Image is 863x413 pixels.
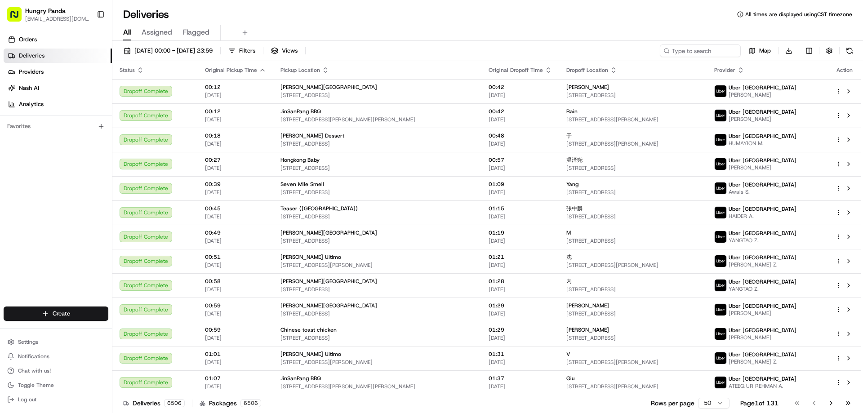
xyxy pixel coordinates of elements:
[25,15,89,22] span: [EMAIL_ADDRESS][DOMAIN_NAME]
[566,334,700,342] span: [STREET_ADDRESS]
[714,67,735,74] span: Provider
[72,197,148,213] a: 💻API Documentation
[205,132,266,139] span: 00:18
[4,379,108,391] button: Toggle Theme
[566,383,700,390] span: [STREET_ADDRESS][PERSON_NAME]
[729,188,796,195] span: Awais S.
[224,44,259,57] button: Filters
[89,223,109,230] span: Pylon
[566,262,700,269] span: [STREET_ADDRESS][PERSON_NAME]
[9,131,23,145] img: Bea Lacdao
[19,100,44,108] span: Analytics
[729,358,796,365] span: [PERSON_NAME] Z.
[205,92,266,99] span: [DATE]
[729,302,796,310] span: Uber [GEOGRAPHIC_DATA]
[267,44,302,57] button: Views
[205,334,266,342] span: [DATE]
[729,133,796,140] span: Uber [GEOGRAPHIC_DATA]
[566,229,571,236] span: M
[729,157,796,164] span: Uber [GEOGRAPHIC_DATA]
[566,164,700,172] span: [STREET_ADDRESS]
[729,285,796,293] span: YANGTAO Z.
[489,132,552,139] span: 00:48
[566,375,574,382] span: Qiu
[566,278,572,285] span: 内
[489,92,552,99] span: [DATE]
[489,205,552,212] span: 01:15
[744,44,775,57] button: Map
[4,32,112,47] a: Orders
[18,140,25,147] img: 1736555255976-a54dd68f-1ca7-489b-9aae-adbdc363a1c4
[489,140,552,147] span: [DATE]
[139,115,164,126] button: See all
[729,230,796,237] span: Uber [GEOGRAPHIC_DATA]
[566,140,700,147] span: [STREET_ADDRESS][PERSON_NAME]
[729,115,796,123] span: [PERSON_NAME]
[205,253,266,261] span: 00:51
[4,364,108,377] button: Chat with us!
[205,359,266,366] span: [DATE]
[729,375,796,382] span: Uber [GEOGRAPHIC_DATA]
[729,91,796,98] span: [PERSON_NAME]
[19,68,44,76] span: Providers
[18,396,36,403] span: Log out
[715,280,726,291] img: uber-new-logo.jpeg
[30,164,33,171] span: •
[4,97,112,111] a: Analytics
[489,302,552,309] span: 01:29
[9,117,60,124] div: Past conversations
[729,261,796,268] span: [PERSON_NAME] Z.
[566,213,700,220] span: [STREET_ADDRESS]
[205,229,266,236] span: 00:49
[566,302,609,309] span: [PERSON_NAME]
[280,383,474,390] span: [STREET_ADDRESS][PERSON_NAME][PERSON_NAME]
[729,164,796,171] span: [PERSON_NAME]
[566,108,578,115] span: Rain
[280,140,474,147] span: [STREET_ADDRESS]
[566,310,700,317] span: [STREET_ADDRESS]
[280,310,474,317] span: [STREET_ADDRESS]
[759,47,771,55] span: Map
[715,110,726,121] img: uber-new-logo.jpeg
[715,304,726,315] img: uber-new-logo.jpeg
[489,229,552,236] span: 01:19
[729,254,796,261] span: Uber [GEOGRAPHIC_DATA]
[153,89,164,99] button: Start new chat
[205,262,266,269] span: [DATE]
[715,182,726,194] img: uber-new-logo.jpeg
[489,351,552,358] span: 01:31
[25,6,66,15] button: Hungry Panda
[566,189,700,196] span: [STREET_ADDRESS]
[566,326,609,333] span: [PERSON_NAME]
[40,86,147,95] div: Start new chat
[489,67,543,74] span: Original Dropoff Time
[4,81,112,95] a: Nash AI
[63,222,109,230] a: Powered byPylon
[489,286,552,293] span: [DATE]
[76,202,83,209] div: 💻
[745,11,852,18] span: All times are displayed using CST timezone
[85,201,144,210] span: API Documentation
[280,351,341,358] span: [PERSON_NAME] Ultimo
[18,338,38,346] span: Settings
[740,399,778,408] div: Page 1 of 131
[280,84,377,91] span: [PERSON_NAME][GEOGRAPHIC_DATA]
[729,351,796,358] span: Uber [GEOGRAPHIC_DATA]
[205,67,257,74] span: Original Pickup Time
[240,399,261,407] div: 6506
[280,253,341,261] span: [PERSON_NAME] Ultimo
[19,86,35,102] img: 1753817452368-0c19585d-7be3-40d9-9a41-2dc781b3d1eb
[715,85,726,97] img: uber-new-logo.jpeg
[205,302,266,309] span: 00:59
[729,108,796,115] span: Uber [GEOGRAPHIC_DATA]
[489,164,552,172] span: [DATE]
[729,181,796,188] span: Uber [GEOGRAPHIC_DATA]
[18,367,51,374] span: Chat with us!
[205,164,266,172] span: [DATE]
[715,255,726,267] img: uber-new-logo.jpeg
[280,375,321,382] span: JinSanPang BBQ
[4,350,108,363] button: Notifications
[566,92,700,99] span: [STREET_ADDRESS]
[40,95,124,102] div: We're available if you need us!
